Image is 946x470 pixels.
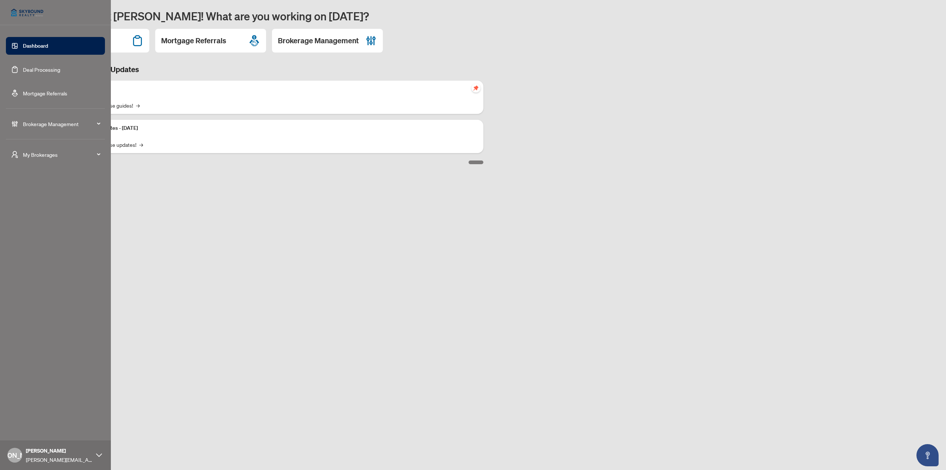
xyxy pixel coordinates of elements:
[278,35,359,46] h2: Brokerage Management
[11,151,18,158] span: user-switch
[6,4,48,21] img: logo
[136,101,140,109] span: →
[23,43,48,49] a: Dashboard
[26,456,92,464] span: [PERSON_NAME][EMAIL_ADDRESS][DOMAIN_NAME]
[23,151,100,159] span: My Brokerages
[38,64,483,75] h3: Brokerage & Industry Updates
[26,447,92,455] span: [PERSON_NAME]
[161,35,226,46] h2: Mortgage Referrals
[23,120,100,128] span: Brokerage Management
[78,85,477,93] p: Self-Help
[38,9,937,23] h1: Welcome back [PERSON_NAME]! What are you working on [DATE]?
[139,141,143,149] span: →
[78,124,477,132] p: Platform Updates - [DATE]
[472,84,480,92] span: pushpin
[23,66,60,73] a: Deal Processing
[23,90,67,97] a: Mortgage Referrals
[916,444,939,466] button: Open asap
